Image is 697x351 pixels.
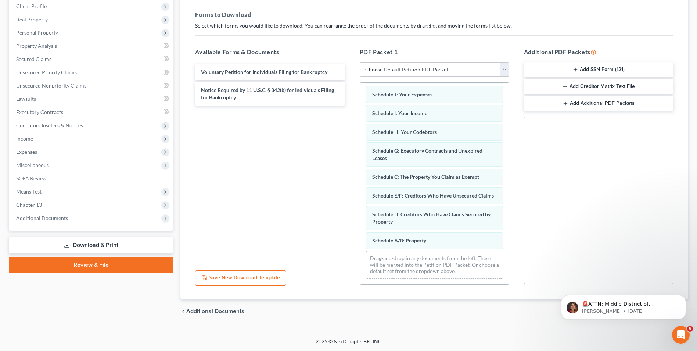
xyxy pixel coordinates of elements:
[16,202,42,208] span: Chapter 13
[524,96,673,111] button: Add Additional PDF Packets
[180,308,186,314] i: chevron_left
[372,174,479,180] span: Schedule C: The Property You Claim as Exempt
[201,87,334,100] span: Notice Required by 11 U.S.C. § 342(b) for Individuals Filing for Bankruptcy
[16,16,48,22] span: Real Property
[16,82,86,89] span: Unsecured Nonpriority Claims
[16,122,83,128] span: Codebtors Insiders & Notices
[372,129,437,135] span: Schedule H: Your Codebtors
[524,79,673,94] button: Add Creditor Matrix Text File
[372,211,491,225] span: Schedule D: Creditors Who Have Claims Secured by Property
[16,56,51,62] span: Secured Claims
[372,110,427,116] span: Schedule I: Your Income
[16,175,47,181] span: SOFA Review
[9,237,173,254] a: Download & Print
[201,69,327,75] span: Voluntary Petition for Individuals Filing for Bankruptcy
[550,280,697,331] iframe: Intercom notifications message
[366,251,503,279] div: Drag-and-drop in any documents from the left. These will be merged into the Petition PDF Packet. ...
[195,47,345,56] h5: Available Forms & Documents
[687,326,693,332] span: 5
[16,3,47,9] span: Client Profile
[16,162,49,168] span: Miscellaneous
[16,188,42,195] span: Means Test
[372,237,426,244] span: Schedule A/B: Property
[16,215,68,221] span: Additional Documents
[10,92,173,106] a: Lawsuits
[16,43,57,49] span: Property Analysis
[16,29,58,36] span: Personal Property
[195,270,286,286] button: Save New Download Template
[16,109,63,115] span: Executory Contracts
[16,135,33,142] span: Income
[16,149,37,155] span: Expenses
[10,172,173,185] a: SOFA Review
[10,106,173,119] a: Executory Contracts
[180,308,244,314] a: chevron_left Additional Documents
[10,39,173,53] a: Property Analysis
[524,47,673,56] h5: Additional PDF Packets
[372,148,482,161] span: Schedule G: Executory Contracts and Unexpired Leases
[524,62,673,78] button: Add SSN Form (121)
[9,257,173,273] a: Review & File
[372,192,494,199] span: Schedule E/F: Creditors Who Have Unsecured Claims
[16,69,77,75] span: Unsecured Priority Claims
[10,79,173,92] a: Unsecured Nonpriority Claims
[195,22,673,29] p: Select which forms you would like to download. You can rearrange the order of the documents by dr...
[672,326,690,344] iframe: Intercom live chat
[16,96,36,102] span: Lawsuits
[10,66,173,79] a: Unsecured Priority Claims
[186,308,244,314] span: Additional Documents
[360,47,509,56] h5: PDF Packet 1
[372,91,432,97] span: Schedule J: Your Expenses
[195,10,673,19] h5: Forms to Download
[139,338,558,351] div: 2025 © NextChapterBK, INC
[10,53,173,66] a: Secured Claims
